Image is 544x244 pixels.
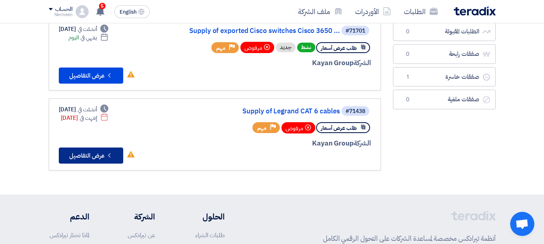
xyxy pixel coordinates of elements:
[354,138,371,148] span: الشركة
[281,122,315,133] div: مرفوض
[345,109,365,114] div: #71438
[55,6,72,13] div: الحساب
[179,108,340,115] a: Supply of Legrand CAT 6 cables
[349,2,397,21] a: الأوردرات
[240,42,274,53] div: مرفوض
[76,5,89,18] img: profile_test.png
[397,2,444,21] a: الطلبات
[68,33,108,42] div: اليوم
[403,28,413,36] span: 0
[81,33,97,42] span: ينتهي في
[114,5,150,18] button: English
[59,105,109,114] div: [DATE]
[113,211,155,223] li: الشركة
[61,114,109,122] div: [DATE]
[177,138,371,149] div: Kayan Group
[276,43,296,52] div: جديد
[195,231,225,240] a: طلبات الشراء
[393,90,496,109] a: صفقات ملغية0
[393,67,496,87] a: صفقات خاسرة1
[59,25,109,33] div: [DATE]
[345,28,365,34] div: #71701
[257,124,267,132] span: مهم
[510,212,534,236] div: دردشة مفتوحة
[49,12,72,17] div: Nermeen
[179,27,340,35] a: Supply of exported Cisco switches Cisco 3650 ...
[59,68,123,84] button: عرض التفاصيل
[78,105,97,114] span: أنشئت في
[403,73,413,81] span: 1
[99,3,105,9] span: 5
[177,58,371,68] div: Kayan Group
[403,50,413,58] span: 0
[59,148,123,164] button: عرض التفاصيل
[403,96,413,104] span: 0
[49,211,89,223] li: الدعم
[393,22,496,41] a: الطلبات المقبولة0
[292,2,349,21] a: ملف الشركة
[179,211,225,223] li: الحلول
[50,231,89,240] a: لماذا تختار تيرادكس
[128,231,155,240] a: عن تيرادكس
[454,6,496,16] img: Teradix logo
[120,9,137,15] span: English
[354,58,371,68] span: الشركة
[80,114,97,122] span: إنتهت في
[321,124,357,132] span: طلب عرض أسعار
[216,44,225,52] span: مهم
[297,43,315,52] span: نشط
[393,44,496,64] a: صفقات رابحة0
[78,25,97,33] span: أنشئت في
[321,44,357,52] span: طلب عرض أسعار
